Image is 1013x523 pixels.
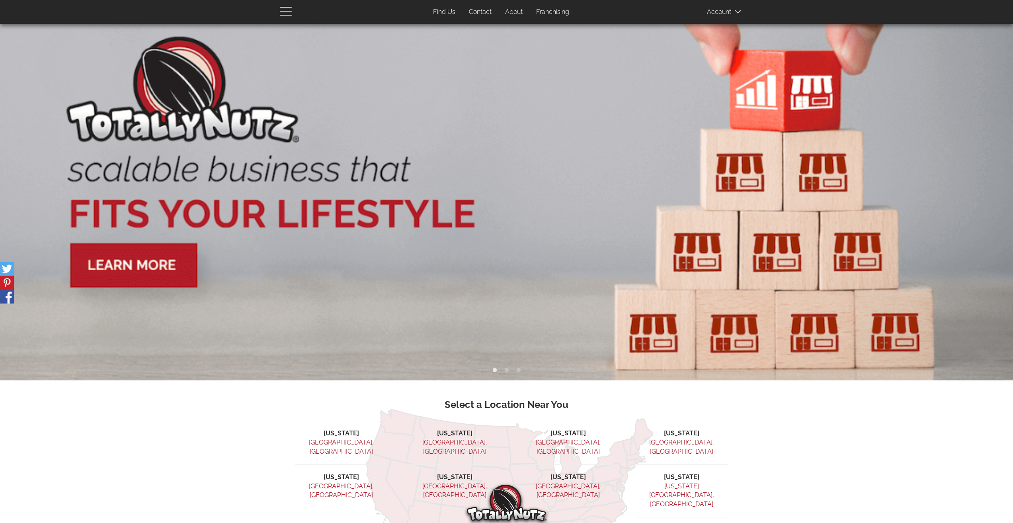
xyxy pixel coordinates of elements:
[422,482,487,499] a: [GEOGRAPHIC_DATA], [GEOGRAPHIC_DATA]
[286,400,728,410] h3: Select a Location Near You
[536,439,601,455] a: [GEOGRAPHIC_DATA], [GEOGRAPHIC_DATA]
[309,482,374,499] a: [GEOGRAPHIC_DATA], [GEOGRAPHIC_DATA]
[503,366,511,374] button: 2 of 3
[636,429,728,438] li: [US_STATE]
[515,366,523,374] button: 3 of 3
[522,429,614,438] li: [US_STATE]
[530,4,575,20] a: Franchising
[649,439,714,455] a: [GEOGRAPHIC_DATA], [GEOGRAPHIC_DATA]
[649,482,714,508] a: [US_STATE][GEOGRAPHIC_DATA], [GEOGRAPHIC_DATA]
[295,473,387,482] li: [US_STATE]
[499,4,529,20] a: About
[636,473,728,482] li: [US_STATE]
[463,4,498,20] a: Contact
[467,485,547,521] img: Totally Nutz Logo
[522,473,614,482] li: [US_STATE]
[536,482,601,499] a: [GEOGRAPHIC_DATA], [GEOGRAPHIC_DATA]
[422,439,487,455] a: [GEOGRAPHIC_DATA], [GEOGRAPHIC_DATA]
[491,366,499,374] button: 1 of 3
[409,473,501,482] li: [US_STATE]
[427,4,461,20] a: Find Us
[409,429,501,438] li: [US_STATE]
[295,429,387,438] li: [US_STATE]
[309,439,374,455] a: [GEOGRAPHIC_DATA], [GEOGRAPHIC_DATA]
